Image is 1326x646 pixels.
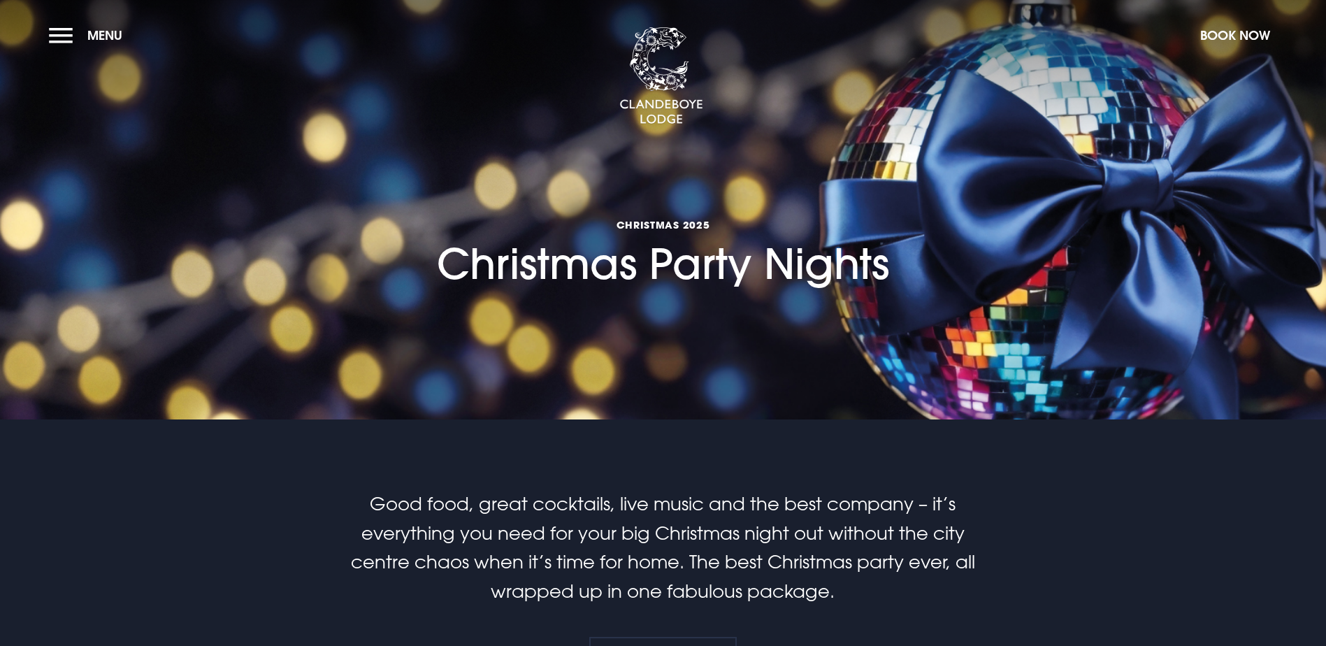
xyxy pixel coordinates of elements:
[1193,20,1277,50] button: Book Now
[49,20,129,50] button: Menu
[437,138,889,288] h1: Christmas Party Nights
[87,27,122,43] span: Menu
[619,27,703,125] img: Clandeboye Lodge
[437,218,889,231] span: Christmas 2025
[330,489,995,605] p: Good food, great cocktails, live music and the best company – it’s everything you need for your b...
